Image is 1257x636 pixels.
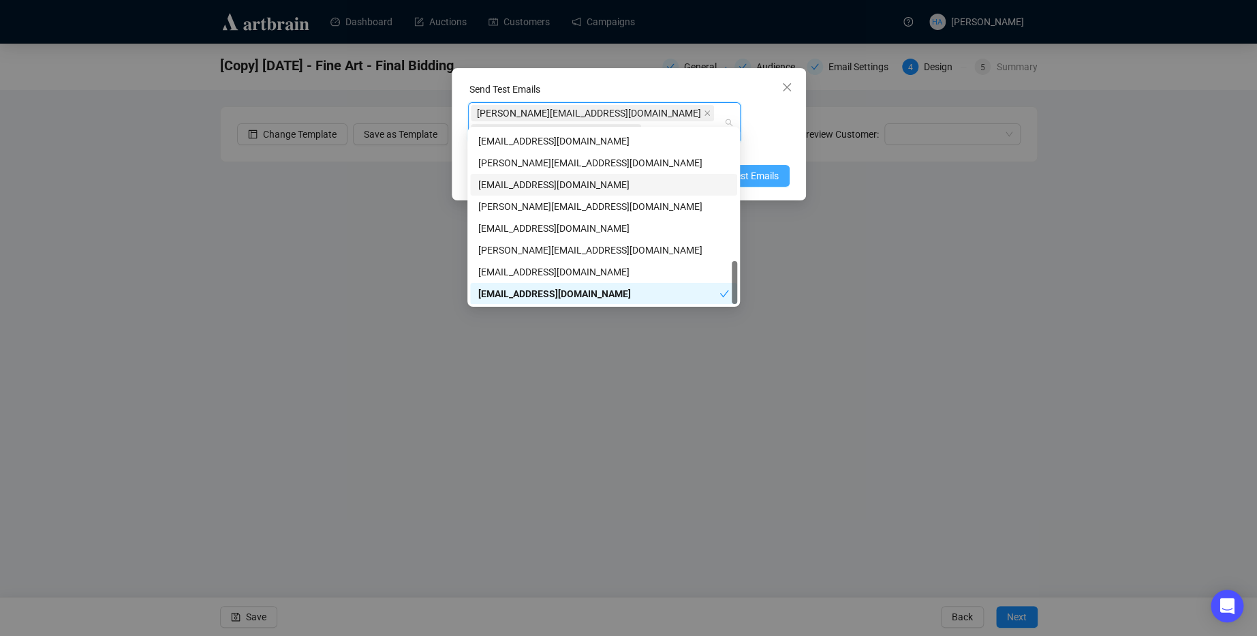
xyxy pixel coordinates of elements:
[470,174,737,196] div: adar.g@artbrain.co
[478,243,729,258] div: [PERSON_NAME][EMAIL_ADDRESS][DOMAIN_NAME]
[471,124,641,140] span: muriah@lelandlittle.com
[478,155,729,170] div: [PERSON_NAME][EMAIL_ADDRESS][DOMAIN_NAME]
[470,217,737,239] div: allie@lelandlittle.com
[478,199,729,214] div: [PERSON_NAME][EMAIL_ADDRESS][DOMAIN_NAME]
[470,239,737,261] div: daniel@lelandlittle.com
[477,106,701,121] span: [PERSON_NAME][EMAIL_ADDRESS][DOMAIN_NAME]
[704,110,711,117] span: close
[719,289,729,299] span: check
[708,168,779,183] span: Send Test Emails
[477,125,628,140] span: [EMAIL_ADDRESS][DOMAIN_NAME]
[470,152,737,174] div: emilyk@lelandlittle.com
[471,105,714,121] span: robyn@lelandlittle.com
[478,134,729,149] div: [EMAIL_ADDRESS][DOMAIN_NAME]
[478,286,719,301] div: [EMAIL_ADDRESS][DOMAIN_NAME]
[1211,590,1243,622] div: Open Intercom Messenger
[470,130,737,152] div: mt@lelandlittle.com
[776,76,798,98] button: Close
[469,84,540,95] label: Send Test Emails
[470,196,737,217] div: christina@lelandlittle.com
[470,283,737,305] div: muriah@lelandlittle.com
[470,261,737,283] div: allie@llauctions.com
[781,82,792,93] span: close
[478,221,729,236] div: [EMAIL_ADDRESS][DOMAIN_NAME]
[478,264,729,279] div: [EMAIL_ADDRESS][DOMAIN_NAME]
[478,177,729,192] div: [EMAIL_ADDRESS][DOMAIN_NAME]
